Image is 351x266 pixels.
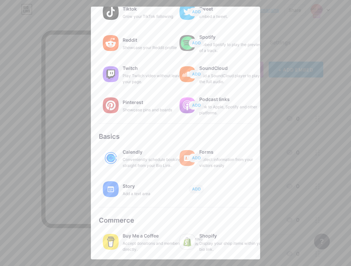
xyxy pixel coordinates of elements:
[179,35,195,51] img: spotify
[199,157,265,169] div: Collect information from your visitors easily
[199,104,265,116] div: Link to Apple, Spotify and other platforms.
[199,231,265,240] div: Shopify
[192,155,201,161] span: ADD
[192,40,201,46] span: ADD
[179,150,195,166] img: forms
[123,45,189,51] div: Showcase your Reddit profile
[103,181,119,197] img: story
[103,66,119,82] img: twitch
[123,240,189,252] div: Accept donations and memberships directly.
[103,4,119,20] img: tiktok
[123,107,189,113] div: Showcase pins and boards
[199,14,265,20] div: Embed a tweet.
[189,154,204,162] button: ADD
[199,4,265,14] div: Tweet
[99,215,252,225] div: Commerce
[123,157,189,169] div: Conveniently schedule bookings straight from your Bio Link.
[189,185,204,193] button: ADD
[189,8,204,16] button: ADD
[103,234,119,250] img: buymeacoffee
[189,70,204,79] button: ADD
[199,147,265,157] div: Forms
[123,191,189,197] div: Add a text area
[123,4,189,14] div: Tiktok
[199,42,265,54] div: Embed Spotify to play the preview of a track.
[199,73,265,85] div: Add a SoundCloud player to play the full audio.
[199,95,265,104] div: Podcast links
[123,35,189,45] div: Reddit
[192,71,201,77] span: ADD
[123,64,189,73] div: Twitch
[192,9,201,15] span: ADD
[179,4,195,20] img: twitter
[103,150,119,166] img: calendly
[123,14,189,20] div: Grow your TikTok following
[123,182,189,191] div: Story
[123,231,189,240] div: Buy Me a Coffee
[199,240,265,252] div: Display your shop items within your bio link.
[123,73,189,85] div: Play Twitch video without leaving your page.
[179,234,195,250] img: shopify
[189,101,204,110] button: ADD
[103,35,119,51] img: reddit
[123,147,189,157] div: Calendly
[189,39,204,47] button: ADD
[199,32,265,42] div: Spotify
[199,64,265,73] div: SoundCloud
[103,97,119,113] img: pinterest
[192,186,201,192] span: ADD
[179,97,195,113] img: podcastlinks
[179,66,195,82] img: soundcloud
[123,98,189,107] div: Pinterest
[99,132,252,141] div: Basics
[192,102,201,108] span: ADD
